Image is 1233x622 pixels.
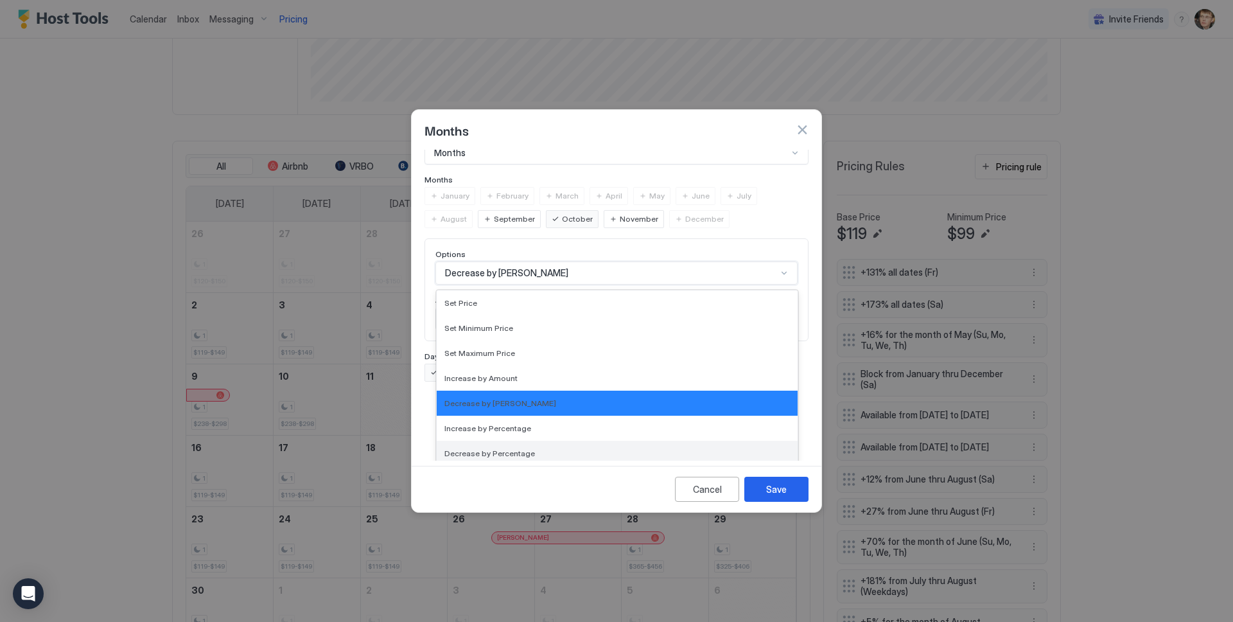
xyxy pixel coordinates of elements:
[649,190,665,202] span: May
[737,190,751,202] span: July
[435,295,464,305] span: Amount
[13,578,44,609] div: Open Intercom Messenger
[441,213,467,225] span: August
[675,477,739,502] button: Cancel
[444,423,531,433] span: Increase by Percentage
[444,398,556,408] span: Decrease by [PERSON_NAME]
[444,323,513,333] span: Set Minimum Price
[444,449,535,458] span: Decrease by Percentage
[435,249,466,259] span: Options
[444,373,518,383] span: Increase by Amount
[441,190,469,202] span: January
[444,348,515,358] span: Set Maximum Price
[620,213,658,225] span: November
[693,483,722,496] div: Cancel
[606,190,622,202] span: April
[424,351,487,361] span: Days of the week
[424,175,453,184] span: Months
[444,298,477,308] span: Set Price
[555,190,579,202] span: March
[562,213,593,225] span: October
[766,483,787,496] div: Save
[685,213,724,225] span: December
[692,190,710,202] span: June
[494,213,535,225] span: September
[445,267,568,279] span: Decrease by [PERSON_NAME]
[434,147,466,159] span: Months
[496,190,529,202] span: February
[744,477,809,502] button: Save
[424,120,469,139] span: Months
